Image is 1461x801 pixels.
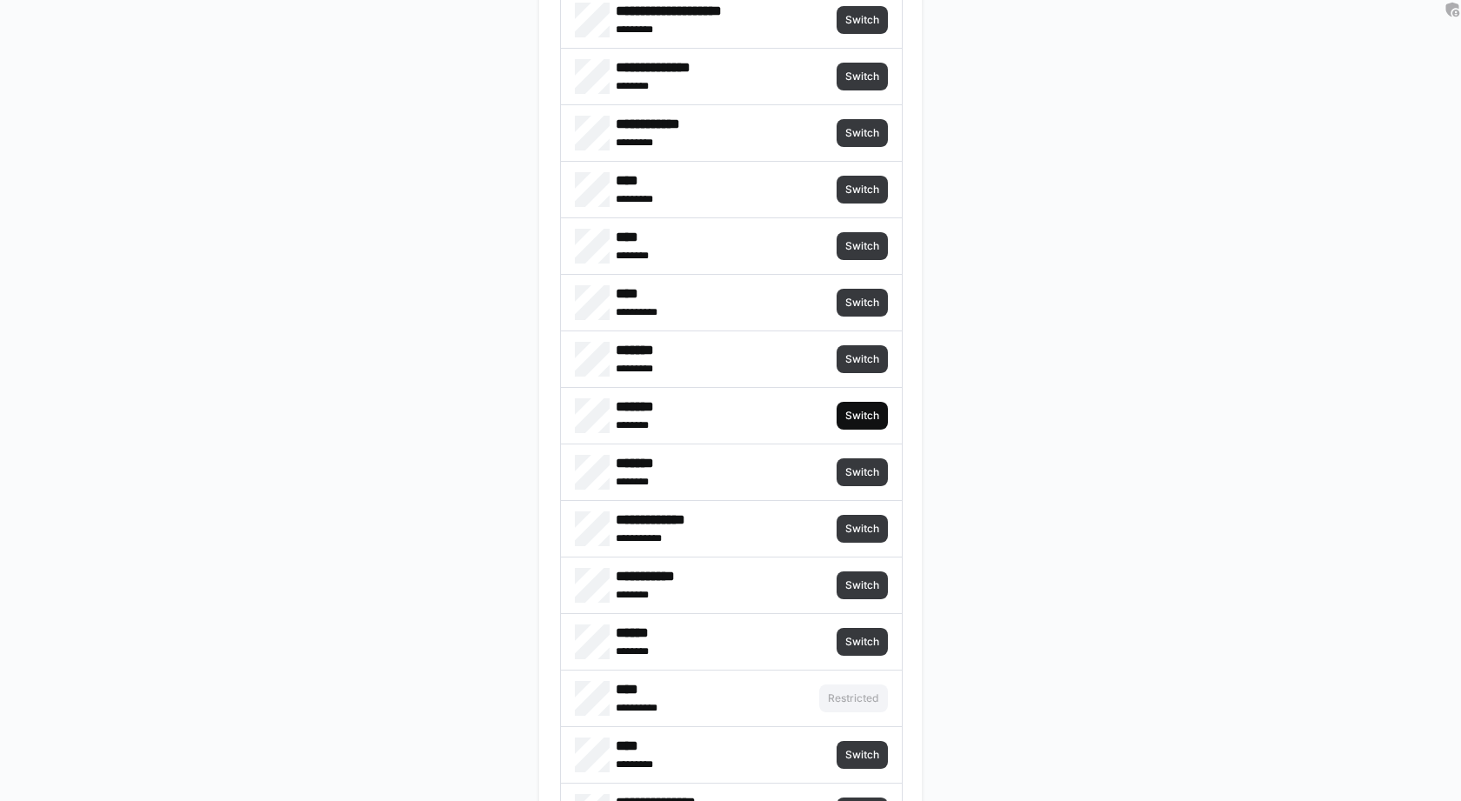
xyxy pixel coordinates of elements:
[837,289,888,317] button: Switch
[837,345,888,373] button: Switch
[844,183,881,197] span: Switch
[837,458,888,486] button: Switch
[844,635,881,649] span: Switch
[837,741,888,769] button: Switch
[819,684,888,712] button: Restricted
[844,70,881,83] span: Switch
[844,522,881,536] span: Switch
[844,126,881,140] span: Switch
[837,119,888,147] button: Switch
[837,628,888,656] button: Switch
[844,352,881,366] span: Switch
[844,296,881,310] span: Switch
[826,691,881,705] span: Restricted
[844,465,881,479] span: Switch
[844,578,881,592] span: Switch
[837,402,888,430] button: Switch
[844,13,881,27] span: Switch
[844,748,881,762] span: Switch
[837,63,888,90] button: Switch
[837,6,888,34] button: Switch
[837,232,888,260] button: Switch
[837,571,888,599] button: Switch
[844,409,881,423] span: Switch
[837,176,888,204] button: Switch
[837,515,888,543] button: Switch
[844,239,881,253] span: Switch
